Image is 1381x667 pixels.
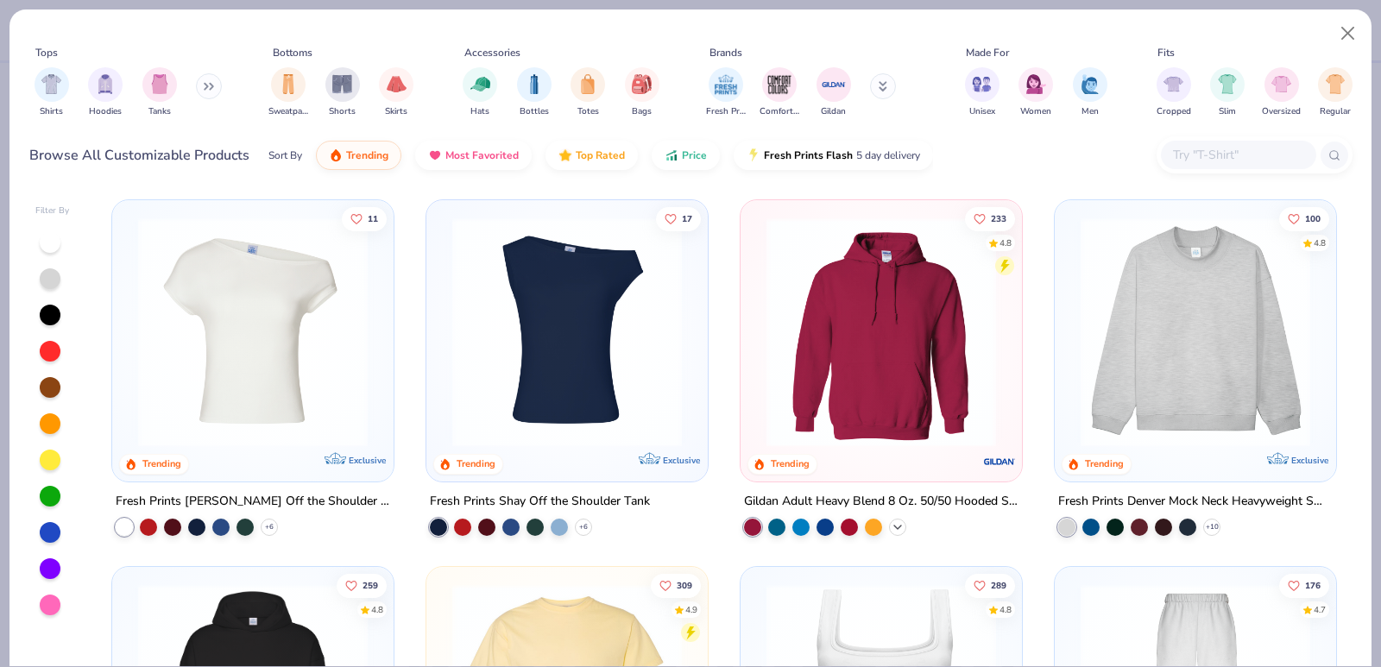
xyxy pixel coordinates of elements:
img: f5d85501-0dbb-4ee4-b115-c08fa3845d83 [1072,217,1319,447]
img: trending.gif [329,148,343,162]
img: Women Image [1026,74,1046,94]
img: Gildan logo [982,444,1017,479]
input: Try "T-Shirt" [1171,145,1304,165]
img: Totes Image [578,74,597,94]
span: Top Rated [576,148,625,162]
span: 5 day delivery [856,146,920,166]
button: filter button [1210,67,1245,118]
div: 4.8 [999,236,1012,249]
div: filter for Shorts [325,67,360,118]
div: 4.8 [1314,236,1326,249]
img: Men Image [1081,74,1100,94]
span: Exclusive [663,455,700,466]
img: Tanks Image [150,74,169,94]
span: Skirts [385,105,407,118]
button: filter button [965,67,999,118]
button: Like [651,573,701,597]
span: 11 [369,214,379,223]
div: Filter By [35,205,70,217]
span: Comfort Colors [760,105,799,118]
img: Regular Image [1326,74,1346,94]
img: Skirts Image [387,74,407,94]
div: filter for Slim [1210,67,1245,118]
span: 176 [1305,581,1321,589]
span: Exclusive [349,455,386,466]
span: 309 [677,581,692,589]
div: filter for Sweatpants [268,67,308,118]
button: filter button [625,67,659,118]
span: Exclusive [1290,455,1327,466]
button: filter button [517,67,552,118]
button: filter button [142,67,177,118]
span: Oversized [1262,105,1301,118]
div: filter for Women [1018,67,1053,118]
span: Hoodies [89,105,122,118]
span: Fresh Prints Flash [764,148,853,162]
div: Browse All Customizable Products [29,145,249,166]
button: filter button [35,67,69,118]
span: Men [1081,105,1099,118]
div: Sort By [268,148,302,163]
button: Like [656,206,701,230]
button: Like [965,206,1015,230]
div: Fresh Prints [PERSON_NAME] Off the Shoulder Top [116,491,390,513]
img: Bottles Image [525,74,544,94]
span: Fresh Prints [706,105,746,118]
div: Tops [35,45,58,60]
button: filter button [760,67,799,118]
div: filter for Gildan [817,67,851,118]
img: Hats Image [470,74,490,94]
span: + 6 [579,522,588,532]
img: Unisex Image [972,74,992,94]
span: Hats [470,105,489,118]
div: filter for Hoodies [88,67,123,118]
div: filter for Skirts [379,67,413,118]
span: Women [1020,105,1051,118]
img: af1e0f41-62ea-4e8f-9b2b-c8bb59fc549d [690,217,937,447]
div: Gildan Adult Heavy Blend 8 Oz. 50/50 Hooded Sweatshirt [744,491,1018,513]
button: filter button [1262,67,1301,118]
div: filter for Comfort Colors [760,67,799,118]
span: Shirts [40,105,63,118]
div: filter for Shirts [35,67,69,118]
span: + 10 [1205,522,1218,532]
button: filter button [1157,67,1191,118]
span: 233 [991,214,1006,223]
span: Price [682,148,707,162]
img: Bags Image [632,74,651,94]
span: 289 [991,581,1006,589]
button: filter button [325,67,360,118]
span: Most Favorited [445,148,519,162]
button: filter button [88,67,123,118]
img: Oversized Image [1271,74,1291,94]
button: filter button [571,67,605,118]
img: Slim Image [1218,74,1237,94]
button: Like [337,573,388,597]
span: Cropped [1157,105,1191,118]
button: Close [1332,17,1365,50]
div: Accessories [464,45,520,60]
button: Like [343,206,388,230]
img: flash.gif [747,148,760,162]
img: a1c94bf0-cbc2-4c5c-96ec-cab3b8502a7f [129,217,376,447]
button: Top Rated [545,141,638,170]
button: Fresh Prints Flash5 day delivery [734,141,933,170]
span: Slim [1219,105,1236,118]
button: filter button [463,67,497,118]
div: filter for Bags [625,67,659,118]
img: Hoodies Image [96,74,115,94]
div: filter for Bottles [517,67,552,118]
span: Unisex [969,105,995,118]
button: Like [1279,206,1329,230]
div: filter for Oversized [1262,67,1301,118]
span: 17 [682,214,692,223]
button: Price [652,141,720,170]
div: 4.8 [372,603,384,616]
span: + 6 [265,522,274,532]
span: Tanks [148,105,171,118]
button: filter button [379,67,413,118]
span: Gildan [821,105,846,118]
button: Like [1279,573,1329,597]
span: Bottles [520,105,549,118]
div: filter for Tanks [142,67,177,118]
